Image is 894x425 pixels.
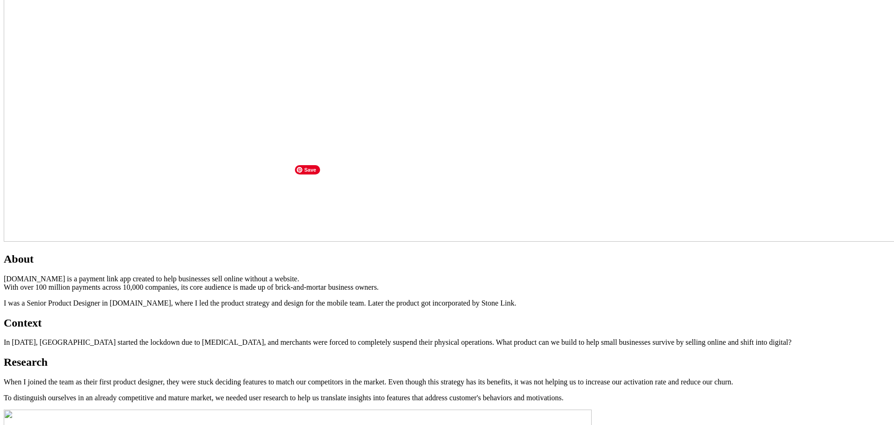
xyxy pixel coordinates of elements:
p: In [DATE], [GEOGRAPHIC_DATA] started the lockdown due to [MEDICAL_DATA], and merchants were force... [4,338,890,347]
p: When I joined the team as their first product designer, they were stuck deciding features to matc... [4,378,890,386]
p: To distinguish ourselves in an already competitive and mature market, we needed user research to ... [4,394,890,402]
span: Save [295,165,320,174]
p: I was a Senior Product Designer in [DOMAIN_NAME], where I led the product strategy and design for... [4,299,890,307]
p: [DOMAIN_NAME] is a payment link app created to help businesses sell online without a website. Wit... [4,275,890,292]
h2: About [4,253,890,265]
h2: Context [4,317,890,329]
h2: Research [4,356,890,369]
